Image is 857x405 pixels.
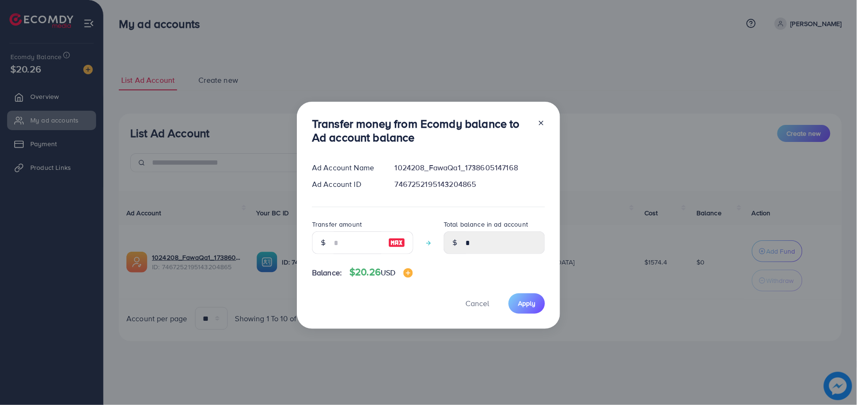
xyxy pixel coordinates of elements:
div: 1024208_FawaQa1_1738605147168 [387,162,553,173]
label: Transfer amount [312,220,362,229]
span: Balance: [312,267,342,278]
span: Cancel [465,298,489,308]
img: image [388,237,405,248]
span: USD [381,267,395,278]
img: image [403,268,413,278]
button: Cancel [454,293,501,314]
h4: $20.26 [349,266,412,278]
h3: Transfer money from Ecomdy balance to Ad account balance [312,117,530,144]
span: Apply [518,299,536,308]
label: Total balance in ad account [444,220,528,229]
button: Apply [509,293,545,314]
div: Ad Account Name [304,162,387,173]
div: 7467252195143204865 [387,179,553,190]
div: Ad Account ID [304,179,387,190]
